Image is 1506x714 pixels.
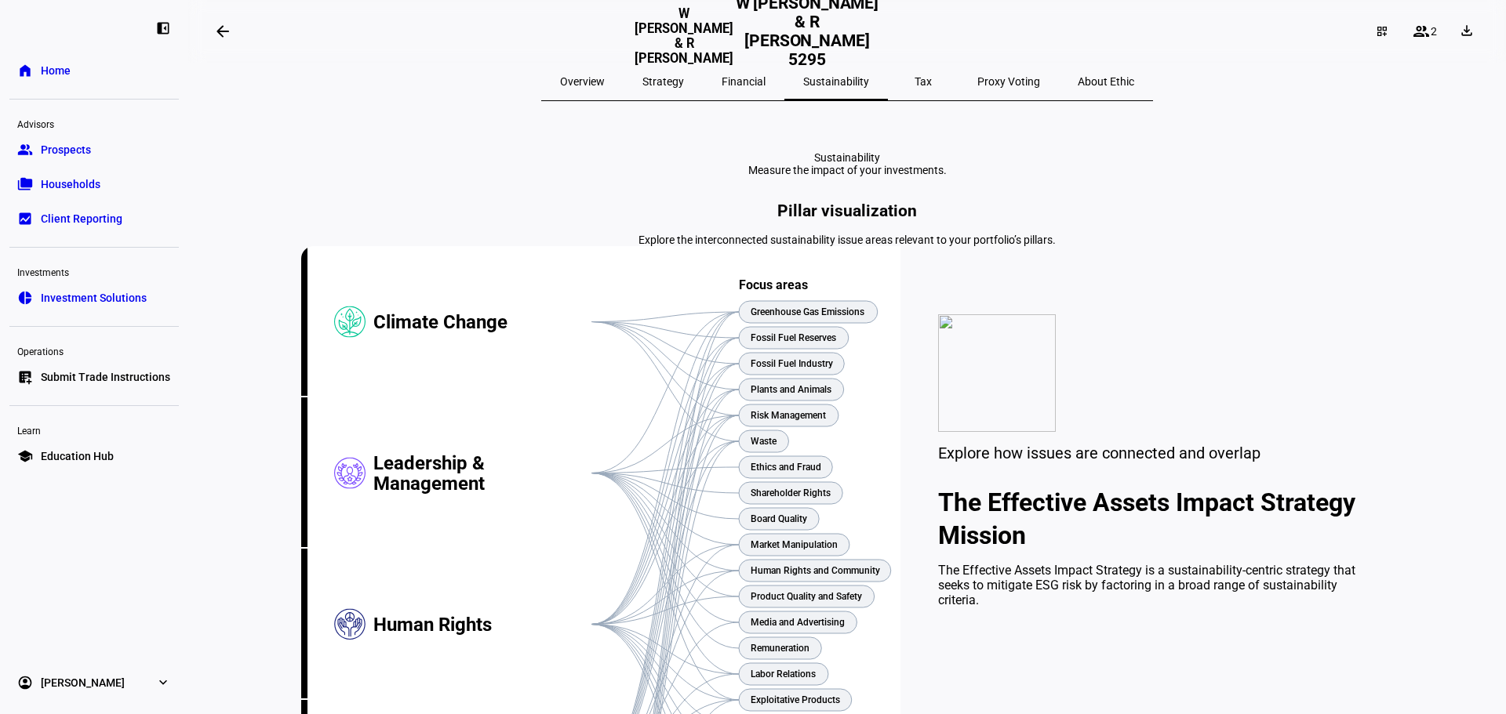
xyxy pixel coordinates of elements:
div: Advisors [9,112,179,134]
span: Submit Trade Instructions [41,369,170,385]
text: Board Quality [751,513,807,524]
div: Measure the impact of your investments. [748,164,947,176]
div: Climate Change [373,246,591,397]
span: About Ethic [1078,76,1134,87]
mat-icon: arrow_backwards [213,22,232,41]
span: Overview [560,76,605,87]
eth-mat-symbol: school [17,448,33,464]
text: Fossil Fuel Reserves [751,332,836,343]
text: Plants and Animals [751,384,831,395]
span: Financial [722,76,766,87]
eth-mat-symbol: expand_more [155,675,171,690]
mat-icon: download [1459,23,1475,38]
eth-mat-symbol: folder_copy [17,176,33,192]
a: groupProspects [9,134,179,165]
text: Market Manipulation [751,539,838,550]
eth-mat-symbol: bid_landscape [17,211,33,227]
div: Leadership & Management [373,397,591,549]
span: [PERSON_NAME] [41,675,125,690]
eth-mat-symbol: group [17,142,33,158]
div: Operations [9,339,179,361]
span: Education Hub [41,448,114,464]
span: Proxy Voting [977,76,1040,87]
text: Fossil Fuel Industry [751,358,833,369]
span: Client Reporting [41,211,122,227]
div: Sustainability [748,151,947,164]
span: Households [41,176,100,192]
div: Explore the interconnected sustainability issue areas relevant to your portfolio’s pillars. [301,234,1393,246]
a: pie_chartInvestment Solutions [9,282,179,314]
eth-mat-symbol: list_alt_add [17,369,33,385]
eth-mat-symbol: account_circle [17,675,33,690]
a: bid_landscapeClient Reporting [9,203,179,234]
text: Human Rights and Community [751,565,880,576]
text: Ethics and Fraud [751,462,821,473]
span: 2 [1431,25,1437,38]
text: Focus areas [739,277,808,292]
a: homeHome [9,55,179,86]
mat-icon: dashboard_customize [1376,25,1388,38]
span: Strategy [642,76,684,87]
h2: Pillar visualization [301,201,1393,220]
eth-mat-symbol: pie_chart [17,290,33,306]
img: values.svg [938,314,1056,432]
div: The Effective Assets Impact Strategy is a sustainability-centric strategy that seeks to mitigate ... [938,563,1355,607]
text: Shareholder Rights [751,487,831,498]
span: Investment Solutions [41,290,147,306]
text: Product Quality and Safety [751,591,862,602]
div: Investments [9,260,179,282]
text: Labor Relations [751,669,816,680]
eth-report-page-title: Sustainability [301,151,1393,176]
mat-icon: group [1412,22,1431,41]
text: Greenhouse Gas Emissions [751,306,864,317]
a: folder_copyHouseholds [9,169,179,200]
div: Explore how issues are connected and overlap [938,444,1355,462]
span: Sustainability [803,76,869,87]
div: Learn [9,419,179,440]
h2: The Effective Assets Impact Strategy Mission [938,486,1355,552]
span: Tax [915,76,932,87]
h3: W [PERSON_NAME] & R [PERSON_NAME] [634,6,734,67]
text: Exploitative Products [751,694,840,705]
eth-mat-symbol: home [17,63,33,78]
span: Home [41,63,71,78]
text: Risk Management [751,410,826,421]
text: Media and Advertising [751,617,845,628]
eth-mat-symbol: left_panel_close [155,20,171,36]
text: Remuneration [751,643,809,654]
span: Prospects [41,142,91,158]
div: Human Rights [373,549,591,700]
text: Waste [751,436,777,447]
